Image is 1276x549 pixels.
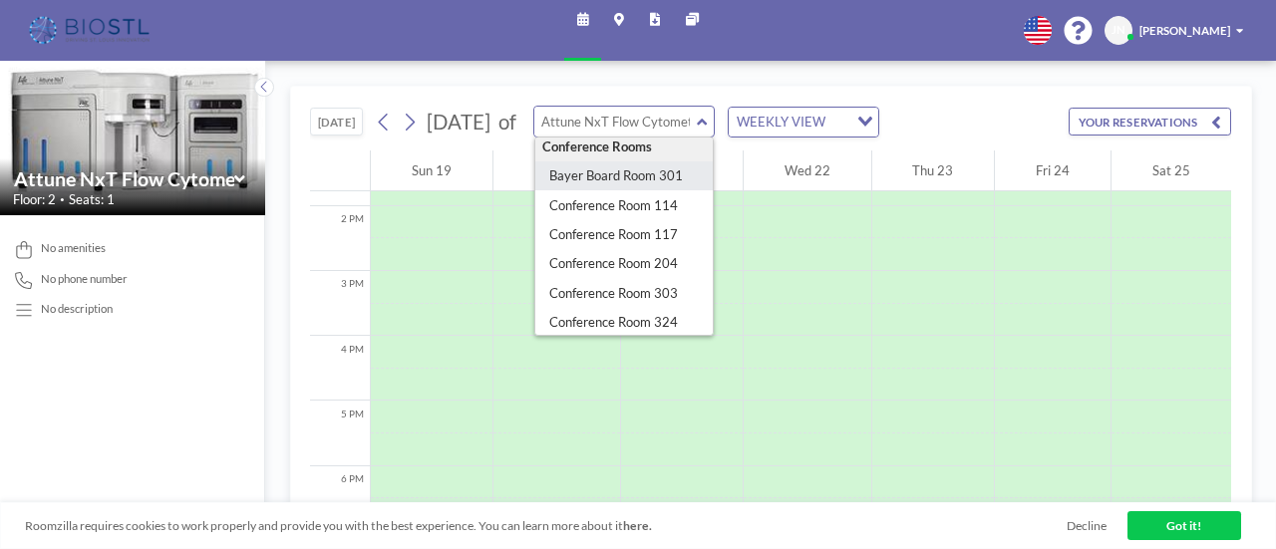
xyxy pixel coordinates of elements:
[60,194,65,204] span: •
[535,278,713,307] div: Conference Room 303
[25,518,1067,533] span: Roomzilla requires cookies to work properly and provide you with the best experience. You can lea...
[535,308,713,337] div: Conference Room 324
[623,518,652,533] a: here.
[310,206,370,271] div: 2 PM
[427,110,490,134] span: [DATE]
[872,150,995,191] div: Thu 23
[41,272,128,286] span: No phone number
[310,271,370,336] div: 3 PM
[41,241,106,255] span: No amenities
[13,191,56,207] span: Floor: 2
[1112,150,1231,191] div: Sat 25
[1139,24,1230,37] span: [PERSON_NAME]
[310,466,370,531] div: 6 PM
[995,150,1111,191] div: Fri 24
[310,108,362,136] button: [DATE]
[1112,23,1125,37] span: JN
[535,161,713,190] div: Bayer Board Room 301
[534,107,697,137] input: Attune NxT Flow Cytometer - Bench #25
[310,336,370,401] div: 4 PM
[498,110,516,136] span: of
[535,219,713,248] div: Conference Room 117
[1069,108,1231,136] button: YOUR RESERVATIONS
[733,112,828,134] span: WEEKLY VIEW
[1127,511,1241,539] a: Got it!
[535,249,713,278] div: Conference Room 204
[41,302,113,316] div: No description
[14,167,234,190] input: Attune NxT Flow Cytometer - Bench #25
[535,190,713,219] div: Conference Room 114
[744,150,871,191] div: Wed 22
[69,191,115,207] span: Seats: 1
[535,132,713,160] div: Conference Rooms
[729,108,878,137] div: Search for option
[26,14,156,47] img: organization-logo
[310,401,370,465] div: 5 PM
[830,112,845,134] input: Search for option
[1067,518,1107,533] a: Decline
[493,150,620,191] div: Mon 20
[371,150,492,191] div: Sun 19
